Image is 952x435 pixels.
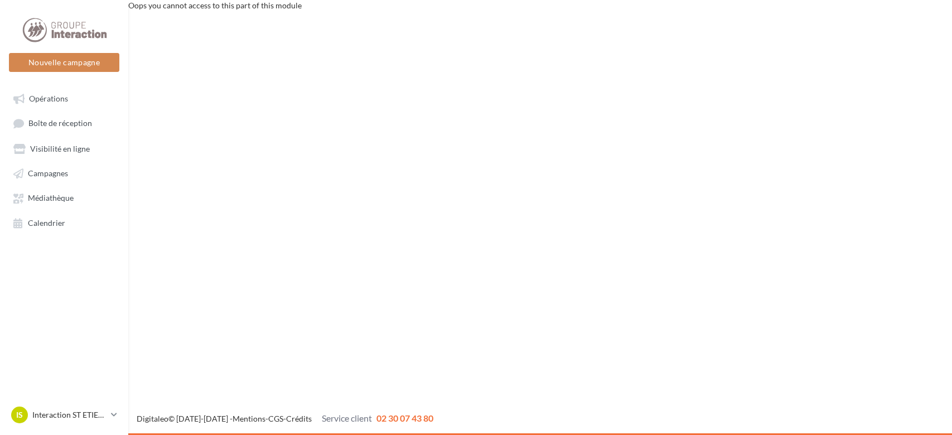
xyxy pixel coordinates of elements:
a: CGS [268,414,283,423]
a: IS Interaction ST ETIENNE [9,404,119,426]
span: Service client [322,413,372,423]
a: Calendrier [7,212,122,233]
span: Visibilité en ligne [30,144,90,153]
p: Interaction ST ETIENNE [32,409,107,420]
span: Opérations [29,94,68,103]
span: Calendrier [28,218,65,228]
span: 02 30 07 43 80 [376,413,433,423]
a: Opérations [7,88,122,108]
a: Visibilité en ligne [7,138,122,158]
span: Médiathèque [28,194,74,203]
a: Digitaleo [137,414,168,423]
span: Campagnes [28,168,68,178]
span: © [DATE]-[DATE] - - - [137,414,433,423]
a: Boîte de réception [7,113,122,133]
span: Boîte de réception [28,119,92,128]
span: IS [16,409,23,420]
span: Oops you cannot access to this part of this module [128,1,302,10]
button: Nouvelle campagne [9,53,119,72]
a: Mentions [233,414,265,423]
a: Médiathèque [7,187,122,207]
a: Campagnes [7,163,122,183]
a: Crédits [286,414,312,423]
